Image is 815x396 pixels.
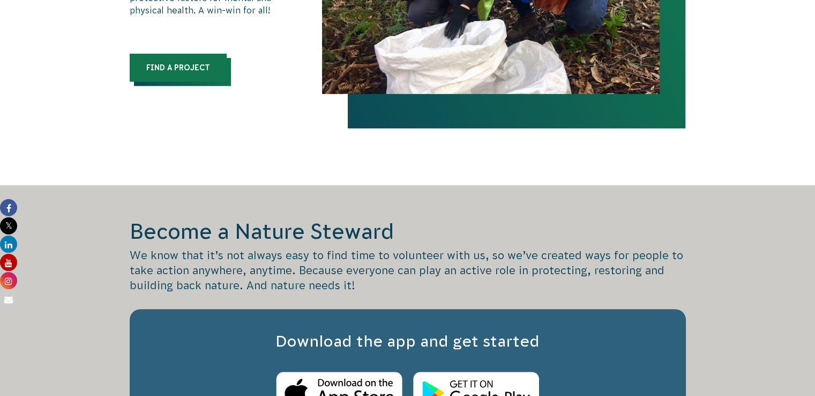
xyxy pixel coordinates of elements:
[130,248,686,293] p: We know that it’s not always easy to find time to volunteer with us, so we’ve created ways for pe...
[151,331,664,353] h3: Download the app and get started
[130,217,686,245] h2: Become a Nature Steward
[130,54,227,82] a: Find a Project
